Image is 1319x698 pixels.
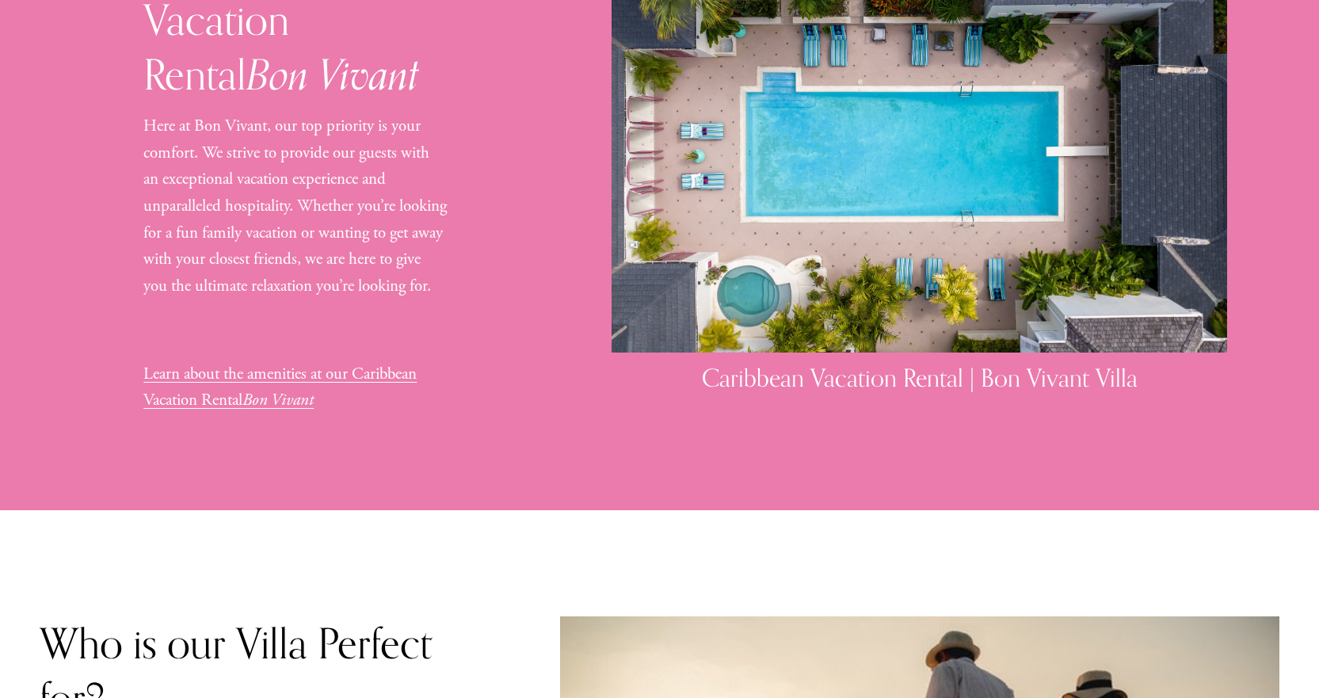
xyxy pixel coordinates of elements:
[143,113,447,299] p: Here at Bon Vivant, our top priority is your comfort. We strive to provide our guests with an exc...
[612,361,1227,395] h3: Caribbean Vacation Rental | Bon Vivant Villa
[246,42,418,110] em: Bon Vivant
[143,364,417,411] a: Learn about the amenities at our Caribbean Vacation RentalBon Vivant
[242,390,314,410] em: Bon Vivant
